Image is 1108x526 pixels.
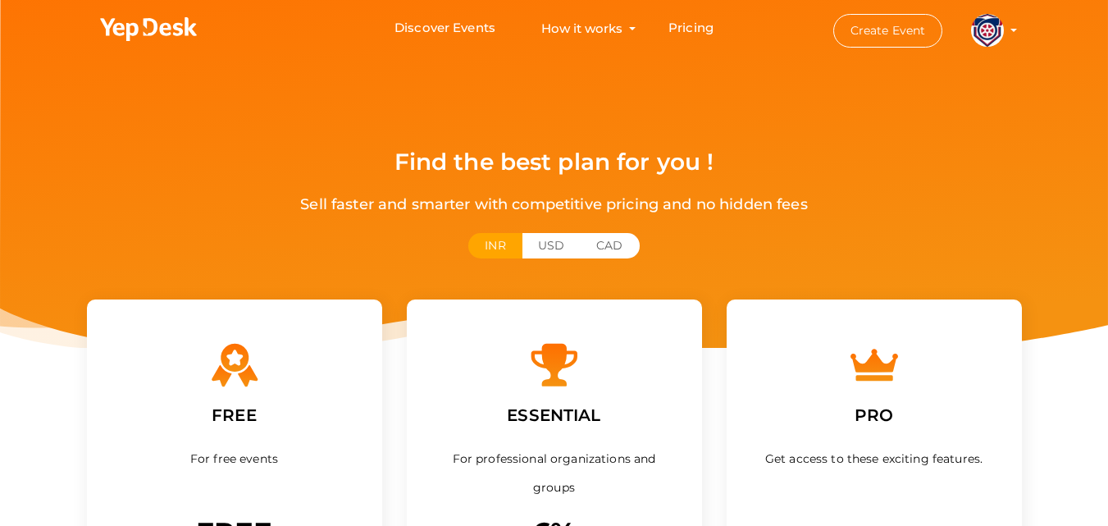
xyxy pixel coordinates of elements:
div: For free events [112,445,358,510]
button: CAD [580,233,639,258]
label: FREE [199,390,269,441]
img: Free [210,341,259,390]
div: Sell faster and smarter with competitive pricing and no hidden fees [8,193,1100,217]
div: Find the best plan for you ! [8,131,1100,193]
img: 9LCHJDNL_small.jpeg [971,14,1004,47]
div: For professional organizations and groups [431,445,677,510]
img: trophy.svg [530,341,579,390]
div: Get access to these exciting features. [751,445,997,510]
a: Pricing [668,13,714,43]
img: crown.svg [850,341,899,390]
a: Discover Events [394,13,495,43]
button: USD [522,233,581,258]
button: Create Event [833,14,943,48]
button: INR [468,233,522,258]
label: ESSENTIAL [495,390,613,441]
button: How it works [536,13,627,43]
label: PRO [842,390,905,441]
